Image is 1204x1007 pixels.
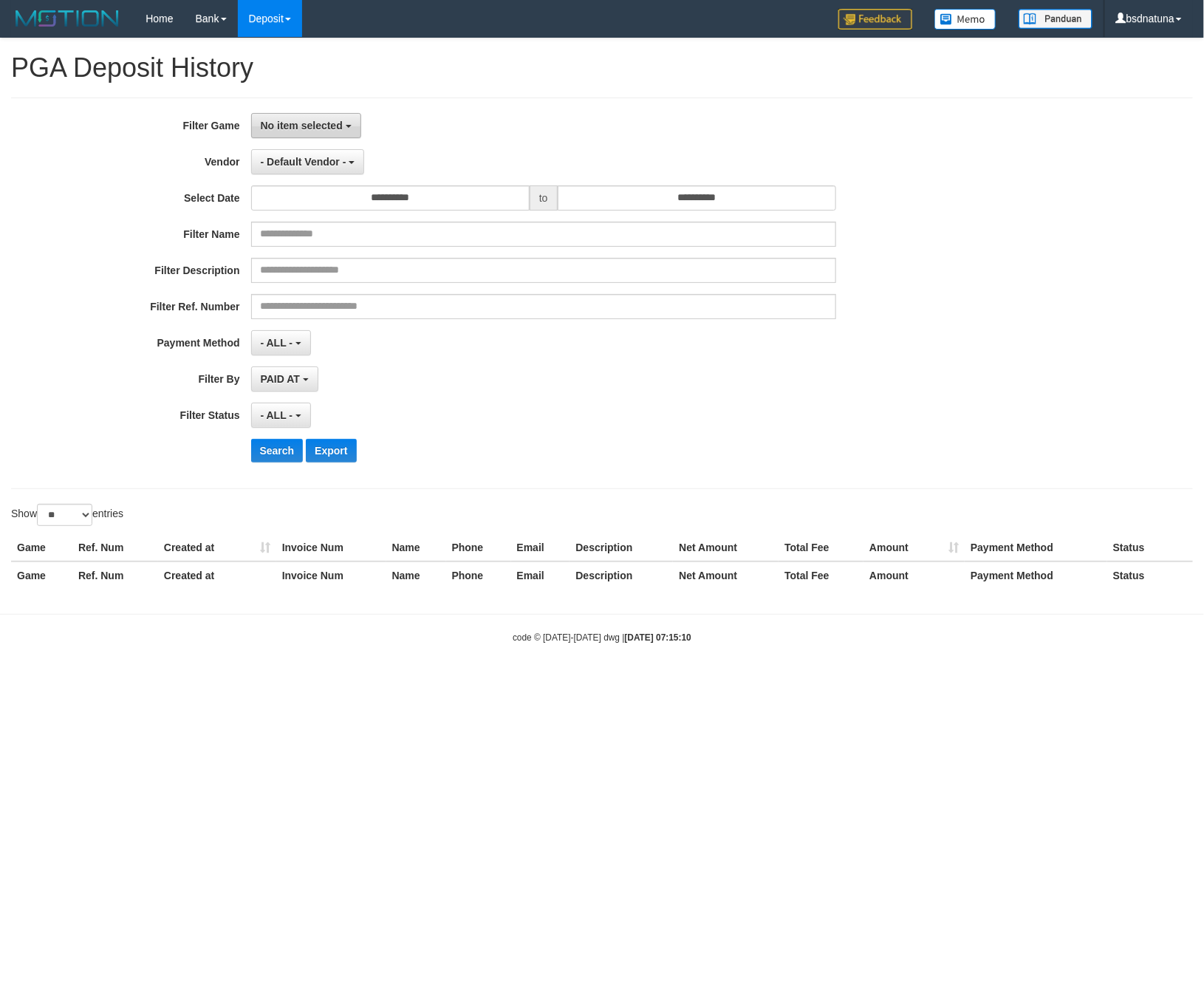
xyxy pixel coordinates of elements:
th: Name [386,534,446,561]
th: Total Fee [779,534,863,561]
th: Ref. Num [72,561,158,589]
th: Invoice Num [276,561,386,589]
th: Status [1107,534,1193,561]
th: Email [511,534,570,561]
select: Showentries [37,504,92,526]
th: Amount [863,534,965,561]
img: Button%20Memo.svg [934,9,996,30]
span: No item selected [261,120,343,132]
th: Name [386,561,446,589]
th: Total Fee [779,561,863,589]
th: Net Amount [673,534,779,561]
img: panduan.png [1019,9,1092,29]
button: No item selected [251,113,361,138]
button: PAID AT [251,366,318,392]
th: Net Amount [673,561,779,589]
th: Payment Method [965,561,1107,589]
h1: PGA Deposit History [11,53,1193,83]
th: Game [11,534,72,561]
button: - ALL - [251,403,311,428]
th: Phone [446,561,511,589]
button: - Default Vendor - [251,149,365,174]
span: to [530,185,558,211]
th: Invoice Num [276,534,386,561]
th: Phone [446,534,511,561]
label: Show entries [11,504,123,526]
th: Description [569,561,673,589]
span: - ALL - [261,409,293,421]
span: - ALL - [261,337,293,349]
th: Payment Method [965,534,1107,561]
th: Email [511,561,570,589]
button: Export [306,439,356,462]
th: Status [1107,561,1193,589]
img: MOTION_logo.png [11,7,123,30]
th: Created at [158,534,276,561]
strong: [DATE] 07:15:10 [625,632,691,643]
th: Ref. Num [72,534,158,561]
small: code © [DATE]-[DATE] dwg | [513,632,691,643]
button: - ALL - [251,330,311,355]
th: Created at [158,561,276,589]
button: Search [251,439,304,462]
span: PAID AT [261,373,300,385]
th: Game [11,561,72,589]
th: Amount [863,561,965,589]
span: - Default Vendor - [261,156,346,168]
img: Feedback.jpg [838,9,912,30]
th: Description [569,534,673,561]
